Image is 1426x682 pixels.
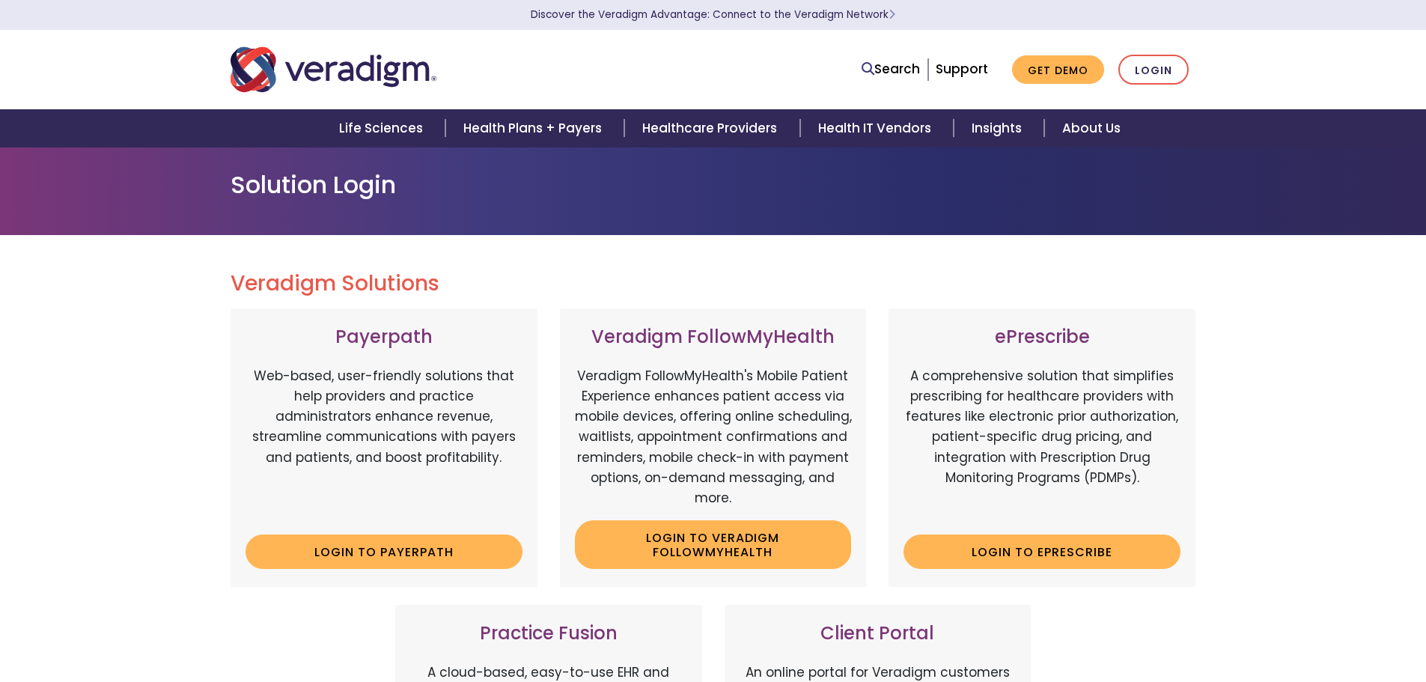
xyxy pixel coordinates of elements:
[575,520,852,569] a: Login to Veradigm FollowMyHealth
[904,366,1180,523] p: A comprehensive solution that simplifies prescribing for healthcare providers with features like ...
[445,109,624,147] a: Health Plans + Payers
[1012,55,1104,85] a: Get Demo
[246,535,522,569] a: Login to Payerpath
[231,171,1196,199] h1: Solution Login
[231,45,436,94] img: Veradigm logo
[410,623,687,645] h3: Practice Fusion
[862,59,920,79] a: Search
[936,60,988,78] a: Support
[246,326,522,348] h3: Payerpath
[246,366,522,523] p: Web-based, user-friendly solutions that help providers and practice administrators enhance revenu...
[575,326,852,348] h3: Veradigm FollowMyHealth
[889,7,895,22] span: Learn More
[904,326,1180,348] h3: ePrescribe
[575,366,852,508] p: Veradigm FollowMyHealth's Mobile Patient Experience enhances patient access via mobile devices, o...
[740,623,1017,645] h3: Client Portal
[624,109,799,147] a: Healthcare Providers
[531,7,895,22] a: Discover the Veradigm Advantage: Connect to the Veradigm NetworkLearn More
[1118,55,1189,85] a: Login
[1044,109,1139,147] a: About Us
[321,109,445,147] a: Life Sciences
[231,271,1196,296] h2: Veradigm Solutions
[954,109,1044,147] a: Insights
[904,535,1180,569] a: Login to ePrescribe
[800,109,954,147] a: Health IT Vendors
